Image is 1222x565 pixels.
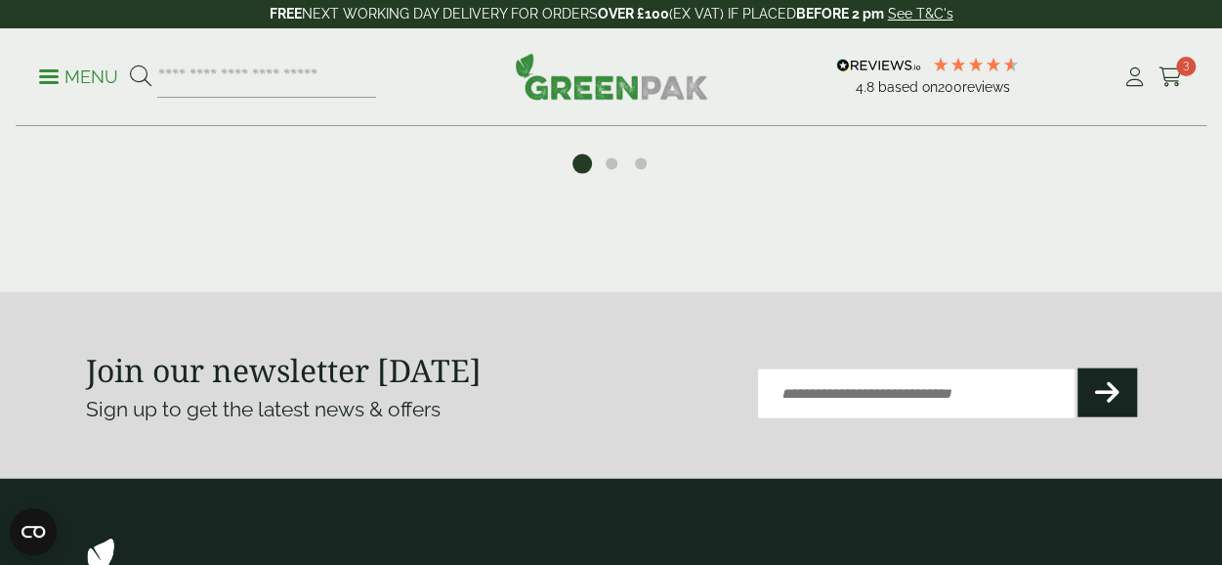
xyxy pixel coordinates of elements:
button: 3 of 3 [631,154,651,174]
strong: BEFORE 2 pm [796,6,884,22]
i: Cart [1159,67,1183,87]
span: reviews [962,79,1010,95]
button: 1 of 3 [572,154,592,174]
img: GreenPak Supplies [515,53,708,100]
span: 4.8 [856,79,878,95]
span: 200 [938,79,962,95]
button: Open CMP widget [10,508,57,555]
strong: OVER £100 [598,6,669,22]
p: Sign up to get the latest news & offers [86,394,559,425]
a: Menu [39,65,118,85]
img: REVIEWS.io [836,59,921,72]
a: See T&C's [888,6,953,22]
strong: FREE [270,6,302,22]
a: 3 [1159,63,1183,92]
button: 2 of 3 [602,154,621,174]
span: 3 [1176,57,1196,76]
i: My Account [1122,67,1147,87]
span: Based on [878,79,938,95]
strong: Join our newsletter [DATE] [86,349,482,391]
div: 4.79 Stars [931,56,1019,73]
p: Menu [39,65,118,89]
